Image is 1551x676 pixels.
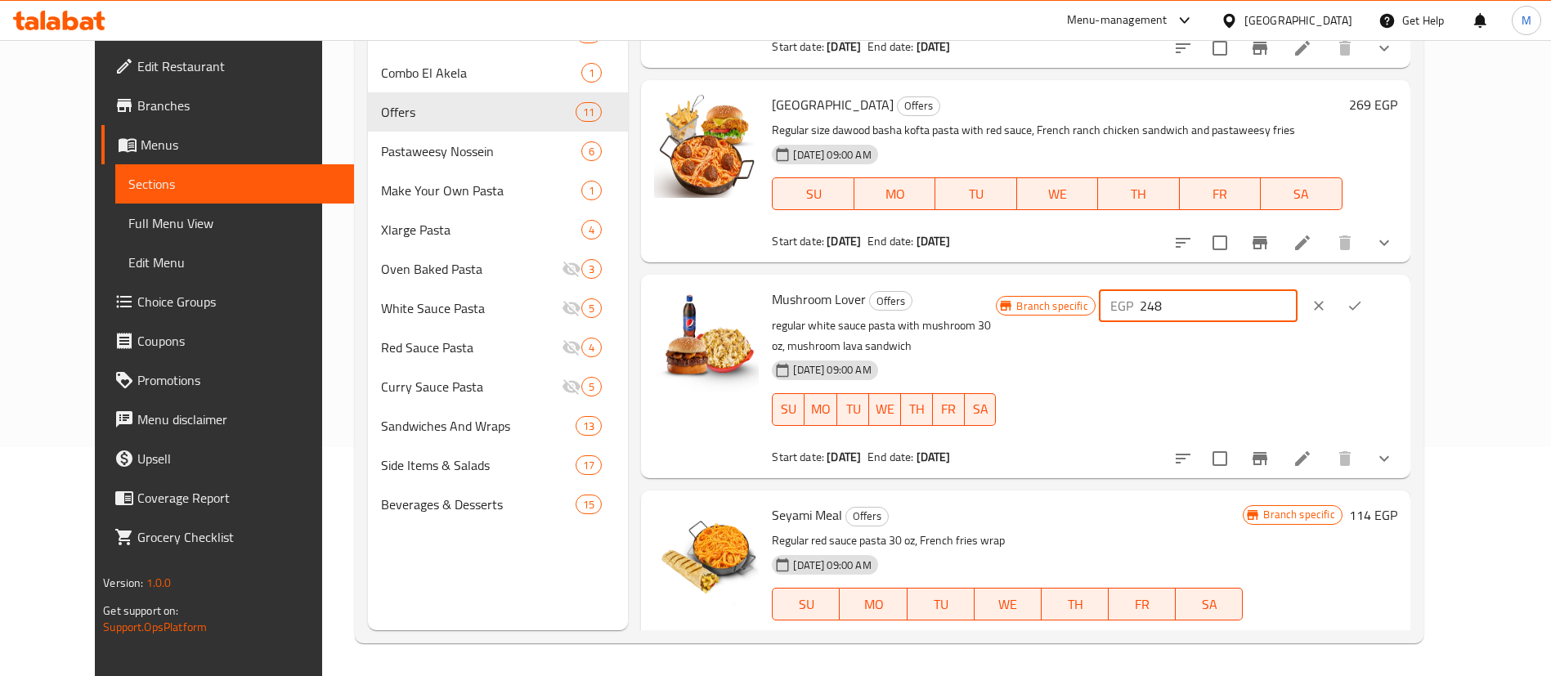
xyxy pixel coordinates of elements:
[368,367,629,406] div: Curry Sauce Pasta5
[876,397,894,421] span: WE
[576,416,602,436] div: items
[844,397,863,421] span: TU
[908,588,975,620] button: TU
[1349,93,1397,116] h6: 269 EGP
[368,171,629,210] div: Make Your Own Pasta1
[917,36,951,57] b: [DATE]
[368,485,629,524] div: Beverages & Desserts15
[562,338,581,357] svg: Inactive section
[811,397,831,421] span: MO
[576,419,601,434] span: 13
[772,92,894,117] span: [GEOGRAPHIC_DATA]
[137,331,341,351] span: Coupons
[141,135,341,154] span: Menus
[381,259,563,279] div: Oven Baked Pasta
[115,243,354,282] a: Edit Menu
[1293,449,1312,468] a: Edit menu item
[582,222,601,238] span: 4
[1010,298,1094,314] span: Branch specific
[368,445,629,485] div: Side Items & Salads17
[381,416,576,436] span: Sandwiches And Wraps
[1374,233,1394,253] svg: Show Choices
[582,144,601,159] span: 6
[1240,29,1280,68] button: Branch-specific-item
[1240,439,1280,478] button: Branch-specific-item
[1374,38,1394,58] svg: Show Choices
[1203,31,1237,65] span: Select to update
[381,220,582,240] span: Xlarge Pasta
[101,400,354,439] a: Menu disclaimer
[368,132,629,171] div: Pastaweesy Nossein6
[1163,439,1203,478] button: sort-choices
[1176,588,1243,620] button: SA
[137,488,341,508] span: Coverage Report
[581,181,602,200] div: items
[1163,29,1203,68] button: sort-choices
[137,370,341,390] span: Promotions
[1180,177,1261,210] button: FR
[381,141,582,161] div: Pastaweesy Nossein
[1240,223,1280,262] button: Branch-specific-item
[772,287,866,311] span: Mushroom Lover
[576,105,601,120] span: 11
[1522,11,1531,29] span: M
[368,328,629,367] div: Red Sauce Pasta4
[101,47,354,86] a: Edit Restaurant
[1163,223,1203,262] button: sort-choices
[654,288,759,392] img: Mushroom Lover
[101,125,354,164] a: Menus
[381,63,582,83] span: Combo El Akela
[101,360,354,400] a: Promotions
[562,259,581,279] svg: Inactive section
[582,262,601,277] span: 3
[787,557,877,573] span: [DATE] 09:00 AM
[917,446,951,468] b: [DATE]
[908,397,926,421] span: TH
[581,377,602,396] div: items
[867,446,913,468] span: End date:
[381,495,576,514] span: Beverages & Desserts
[772,177,854,210] button: SU
[805,393,837,426] button: MO
[582,65,601,81] span: 1
[914,593,968,616] span: TU
[576,102,602,122] div: items
[368,92,629,132] div: Offers11
[368,406,629,445] div: Sandwiches And Wraps13
[827,36,861,57] b: [DATE]
[137,527,341,547] span: Grocery Checklist
[103,600,178,621] span: Get support on:
[381,298,563,318] div: White Sauce Pasta
[1293,233,1312,253] a: Edit menu item
[772,120,1342,141] p: Regular size dawood basha kofta pasta with red sauce, French ranch chicken sandwich and pastawees...
[772,531,1243,551] p: Regular red sauce pasta 30 oz, French fries wrap
[137,56,341,76] span: Edit Restaurant
[381,338,563,357] span: Red Sauce Pasta
[381,377,563,396] div: Curry Sauce Pasta
[1267,182,1335,206] span: SA
[101,321,354,360] a: Coupons
[101,439,354,478] a: Upsell
[101,86,354,125] a: Branches
[971,397,990,421] span: SA
[840,588,907,620] button: MO
[582,379,601,395] span: 5
[772,36,824,57] span: Start date:
[827,446,861,468] b: [DATE]
[368,7,629,531] nav: Menu sections
[1105,182,1172,206] span: TH
[772,588,840,620] button: SU
[965,393,997,426] button: SA
[897,96,940,116] div: Offers
[576,455,602,475] div: items
[1110,296,1133,316] p: EGP
[1325,439,1365,478] button: delete
[1024,182,1092,206] span: WE
[581,259,602,279] div: items
[867,231,913,252] span: End date:
[654,93,759,198] img: Dawood X Ranch
[101,282,354,321] a: Choice Groups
